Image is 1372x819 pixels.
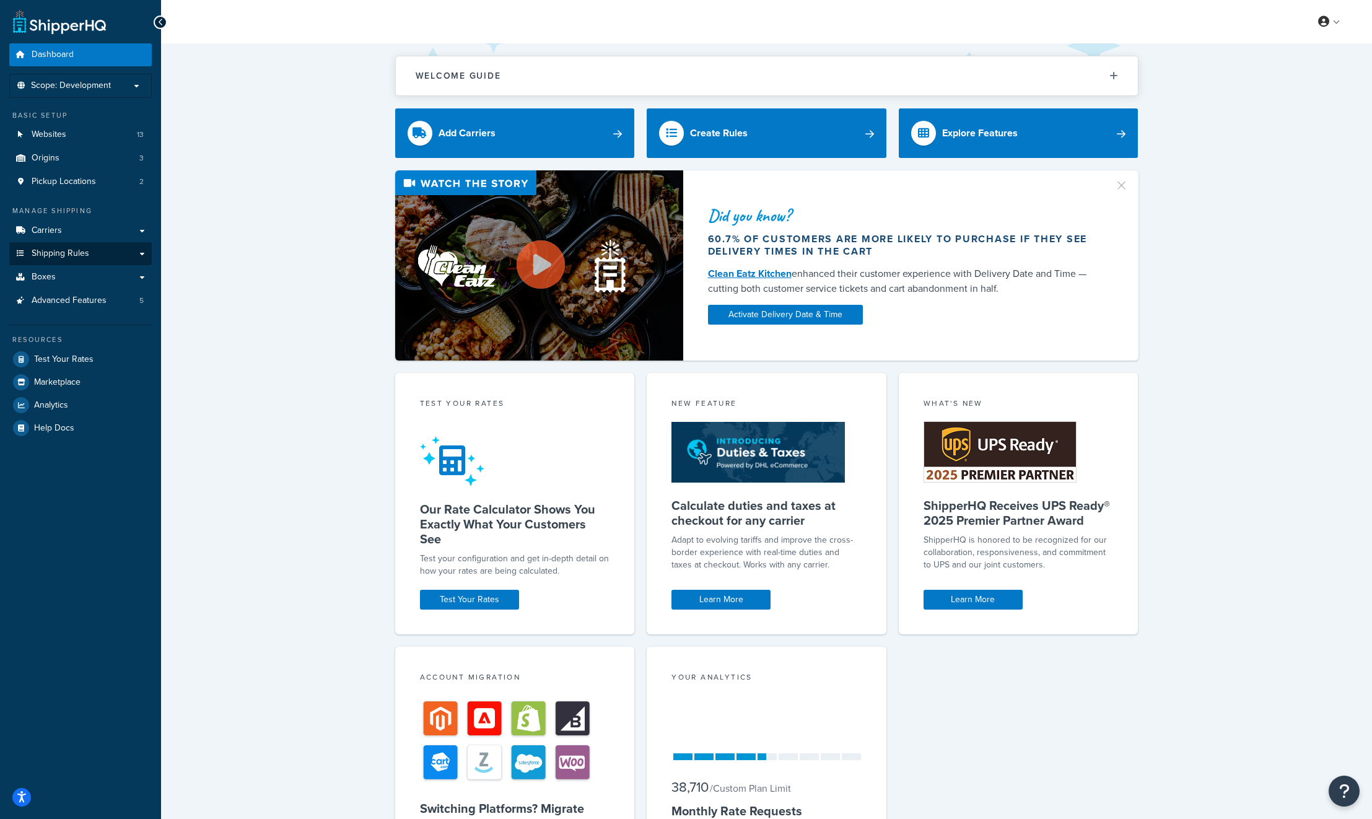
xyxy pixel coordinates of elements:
[1329,776,1360,807] button: Open Resource Center
[420,672,610,686] div: Account Migration
[32,50,74,60] span: Dashboard
[9,417,152,439] a: Help Docs
[671,672,862,686] div: Your Analytics
[9,123,152,146] a: Websites13
[708,207,1099,224] div: Did you know?
[9,289,152,312] li: Advanced Features
[9,335,152,345] div: Resources
[416,71,501,81] h2: Welcome Guide
[395,170,683,361] img: Video thumbnail
[671,590,771,610] a: Learn More
[396,56,1138,95] button: Welcome Guide
[708,266,792,281] a: Clean Eatz Kitchen
[710,781,791,795] small: / Custom Plan Limit
[9,219,152,242] a: Carriers
[9,289,152,312] a: Advanced Features5
[139,177,144,187] span: 2
[671,777,709,797] span: 38,710
[34,377,81,388] span: Marketplace
[34,423,74,434] span: Help Docs
[9,170,152,193] a: Pickup Locations2
[9,266,152,289] a: Boxes
[671,498,862,528] h5: Calculate duties and taxes at checkout for any carrier
[9,206,152,216] div: Manage Shipping
[32,226,62,236] span: Carriers
[671,398,862,412] div: New Feature
[34,400,68,411] span: Analytics
[9,123,152,146] li: Websites
[420,502,610,546] h5: Our Rate Calculator Shows You Exactly What Your Customers See
[137,129,144,140] span: 13
[439,125,496,142] div: Add Carriers
[32,129,66,140] span: Websites
[708,305,863,325] a: Activate Delivery Date & Time
[924,498,1114,528] h5: ShipperHQ Receives UPS Ready® 2025 Premier Partner Award
[924,398,1114,412] div: What's New
[139,296,144,306] span: 5
[32,248,89,259] span: Shipping Rules
[420,590,519,610] a: Test Your Rates
[671,804,862,818] h5: Monthly Rate Requests
[924,590,1023,610] a: Learn More
[32,296,107,306] span: Advanced Features
[420,553,610,577] div: Test your configuration and get in-depth detail on how your rates are being calculated.
[32,153,59,164] span: Origins
[139,153,144,164] span: 3
[32,272,56,282] span: Boxes
[924,534,1114,571] p: ShipperHQ is honored to be recognized for our collaboration, responsiveness, and commitment to UP...
[9,371,152,393] a: Marketplace
[9,348,152,370] a: Test Your Rates
[395,108,635,158] a: Add Carriers
[31,81,111,91] span: Scope: Development
[708,233,1099,258] div: 60.7% of customers are more likely to purchase if they see delivery times in the cart
[9,43,152,66] a: Dashboard
[899,108,1138,158] a: Explore Features
[32,177,96,187] span: Pickup Locations
[708,266,1099,296] div: enhanced their customer experience with Delivery Date and Time — cutting both customer service ti...
[9,242,152,265] a: Shipping Rules
[420,398,610,412] div: Test your rates
[690,125,748,142] div: Create Rules
[9,147,152,170] li: Origins
[9,394,152,416] a: Analytics
[9,110,152,121] div: Basic Setup
[34,354,94,365] span: Test Your Rates
[9,147,152,170] a: Origins3
[9,170,152,193] li: Pickup Locations
[942,125,1018,142] div: Explore Features
[647,108,886,158] a: Create Rules
[671,534,862,571] p: Adapt to evolving tariffs and improve the cross-border experience with real-time duties and taxes...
